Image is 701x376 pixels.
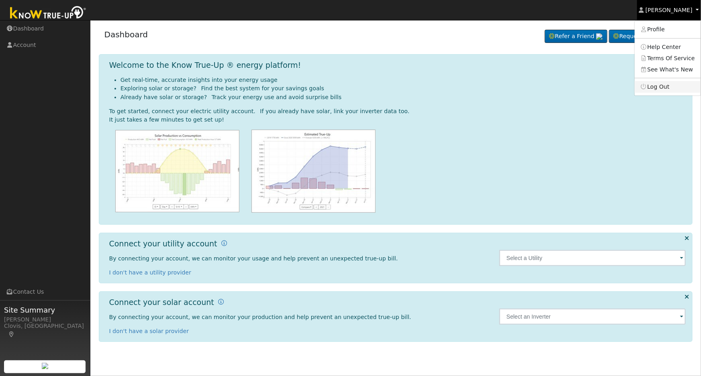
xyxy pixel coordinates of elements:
[109,269,191,276] a: I don't have a utility provider
[635,81,701,92] a: Log Out
[109,298,214,307] h1: Connect your solar account
[42,363,48,369] img: retrieve
[499,250,686,266] input: Select a Utility
[109,239,217,248] h1: Connect your utility account
[121,76,686,84] li: Get real-time, accurate insights into your energy usage
[8,331,15,337] a: Map
[109,116,686,124] div: It just takes a few minutes to get set up!
[109,328,189,334] a: I don't have a solar provider
[646,7,693,13] span: [PERSON_NAME]
[121,84,686,93] li: Exploring solar or storage? Find the best system for your savings goals
[609,30,687,43] a: Request a Cleaning
[109,314,411,320] span: By connecting your account, we can monitor your production and help prevent an unexpected true-up...
[6,4,90,22] img: Know True-Up
[109,61,301,70] h1: Welcome to the Know True-Up ® energy platform!
[4,315,86,324] div: [PERSON_NAME]
[635,64,701,75] a: See What's New
[104,30,148,39] a: Dashboard
[635,24,701,35] a: Profile
[4,322,86,339] div: Clovis, [GEOGRAPHIC_DATA]
[4,305,86,315] span: Site Summary
[635,41,701,53] a: Help Center
[499,309,686,325] input: Select an Inverter
[545,30,607,43] a: Refer a Friend
[596,33,603,40] img: retrieve
[109,255,398,262] span: By connecting your account, we can monitor your usage and help prevent an unexpected true-up bill.
[635,53,701,64] a: Terms Of Service
[121,93,686,102] li: Already have solar or storage? Track your energy use and avoid surprise bills
[109,107,686,116] div: To get started, connect your electric utility account. If you already have solar, link your inver...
